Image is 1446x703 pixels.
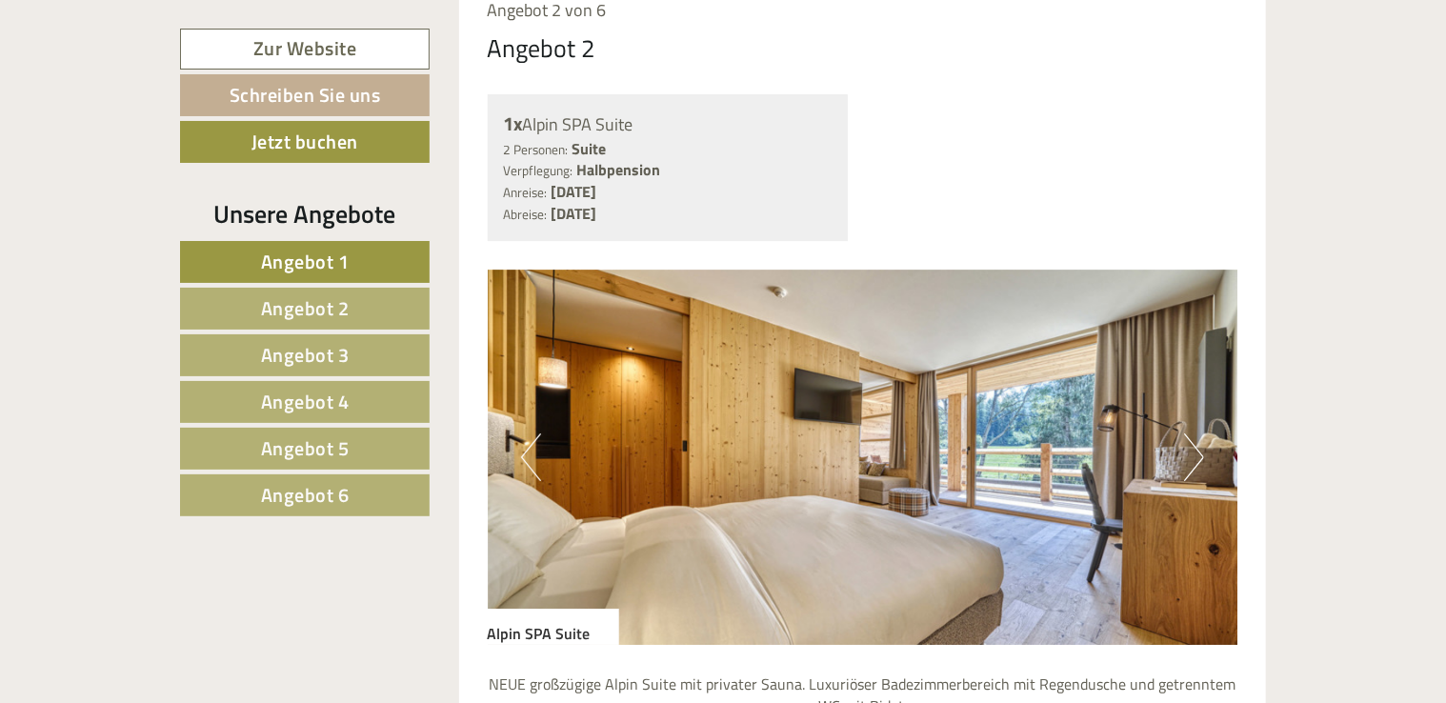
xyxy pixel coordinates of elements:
b: Halbpension [577,158,661,181]
span: Angebot 2 [261,293,350,323]
b: 1x [504,109,523,138]
span: Angebot 4 [261,387,350,416]
span: Angebot 5 [261,433,350,463]
span: Angebot 1 [261,247,350,276]
b: [DATE] [552,202,597,225]
a: Zur Website [180,29,430,70]
b: Suite [572,137,607,160]
button: Previous [521,433,541,481]
span: Angebot 6 [261,480,350,510]
img: image [488,270,1238,645]
div: Alpin SPA Suite [488,609,619,645]
div: Angebot 2 [488,30,596,66]
a: Jetzt buchen [180,121,430,163]
div: Unsere Angebote [180,196,430,231]
small: Verpflegung: [504,161,573,180]
button: Next [1184,433,1204,481]
div: Alpin SPA Suite [504,110,833,138]
small: 2 Personen: [504,140,569,159]
a: Schreiben Sie uns [180,74,430,116]
small: Abreise: [504,205,548,224]
span: Angebot 3 [261,340,350,370]
small: Anreise: [504,183,548,202]
b: [DATE] [552,180,597,203]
